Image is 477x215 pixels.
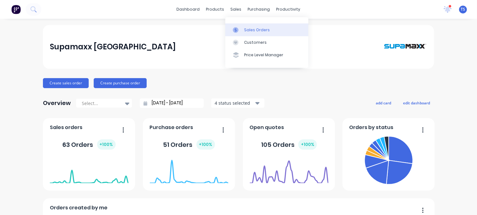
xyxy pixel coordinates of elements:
[225,36,308,49] a: Customers
[261,139,317,150] div: 105 Orders
[228,5,245,14] div: sales
[163,139,215,150] div: 51 Orders
[174,5,203,14] a: dashboard
[383,31,427,62] img: Supamaxx Australia
[225,23,308,36] a: Sales Orders
[298,139,317,150] div: + 100 %
[50,41,176,53] div: Supamaxx [GEOGRAPHIC_DATA]
[43,97,71,109] div: Overview
[461,7,465,12] span: TS
[197,139,215,150] div: + 100 %
[203,5,228,14] div: products
[273,5,304,14] div: productivity
[211,98,265,108] button: 4 status selected
[43,78,89,88] button: Create sales order
[97,139,116,150] div: + 100 %
[150,124,193,131] span: Purchase orders
[94,78,147,88] button: Create purchase order
[349,124,394,131] span: Orders by status
[372,99,395,107] button: add card
[11,5,21,14] img: Factory
[250,124,284,131] span: Open quotes
[225,49,308,61] a: Price Level Manager
[244,40,267,45] div: Customers
[244,52,283,58] div: Price Level Manager
[50,124,82,131] span: Sales orders
[244,27,270,33] div: Sales Orders
[63,139,116,150] div: 63 Orders
[215,100,254,106] div: 4 status selected
[245,5,273,14] div: purchasing
[399,99,434,107] button: edit dashboard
